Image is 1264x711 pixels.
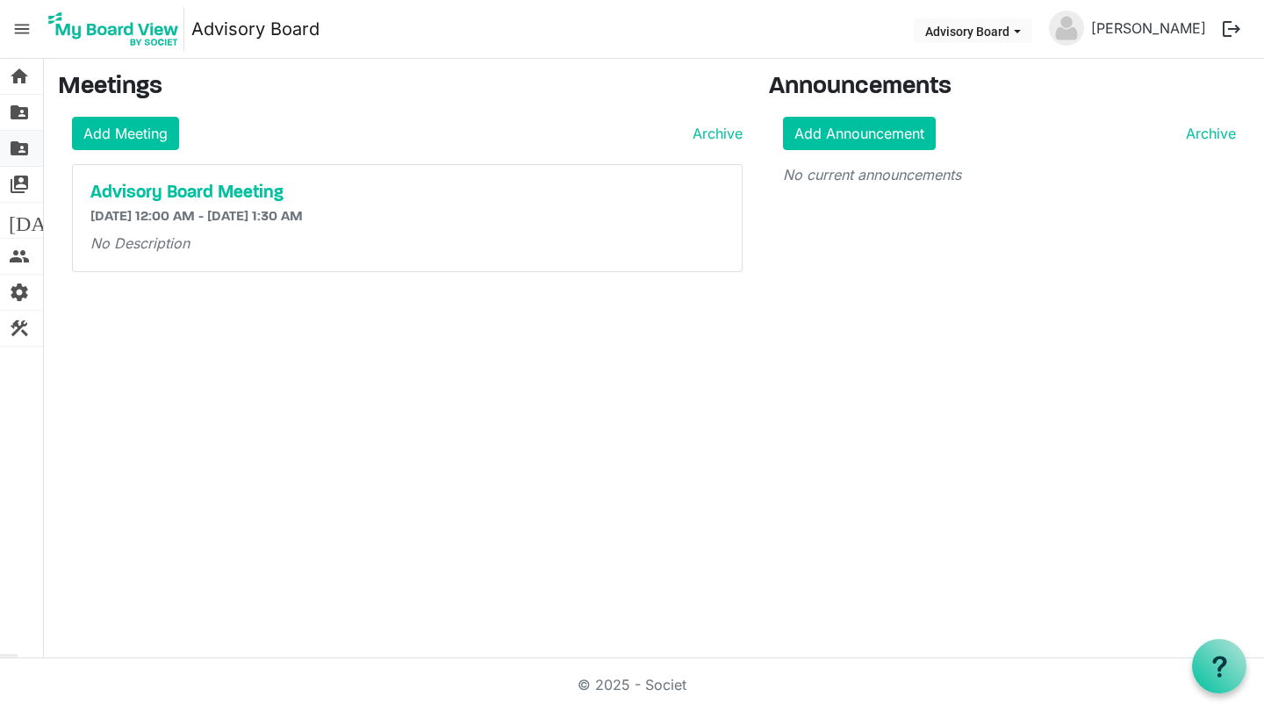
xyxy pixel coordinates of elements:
img: My Board View Logo [43,7,184,51]
h3: Announcements [769,73,1250,103]
span: menu [5,12,39,46]
p: No Description [90,233,724,254]
a: Archive [1179,123,1236,144]
span: [DATE] [9,203,76,238]
button: logout [1213,11,1250,47]
a: Archive [686,123,743,144]
a: [PERSON_NAME] [1084,11,1213,46]
img: no-profile-picture.svg [1049,11,1084,46]
a: Add Meeting [72,117,179,150]
h3: Meetings [58,73,743,103]
span: folder_shared [9,95,30,130]
a: My Board View Logo [43,7,191,51]
p: No current announcements [783,164,1236,185]
a: Advisory Board [191,11,320,47]
a: © 2025 - Societ [578,676,686,693]
span: home [9,59,30,94]
span: switch_account [9,167,30,202]
span: construction [9,311,30,346]
span: settings [9,275,30,310]
a: Add Announcement [783,117,936,150]
h6: [DATE] 12:00 AM - [DATE] 1:30 AM [90,209,724,226]
span: folder_shared [9,131,30,166]
button: Advisory Board dropdownbutton [914,18,1032,43]
a: Advisory Board Meeting [90,183,724,204]
span: people [9,239,30,274]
